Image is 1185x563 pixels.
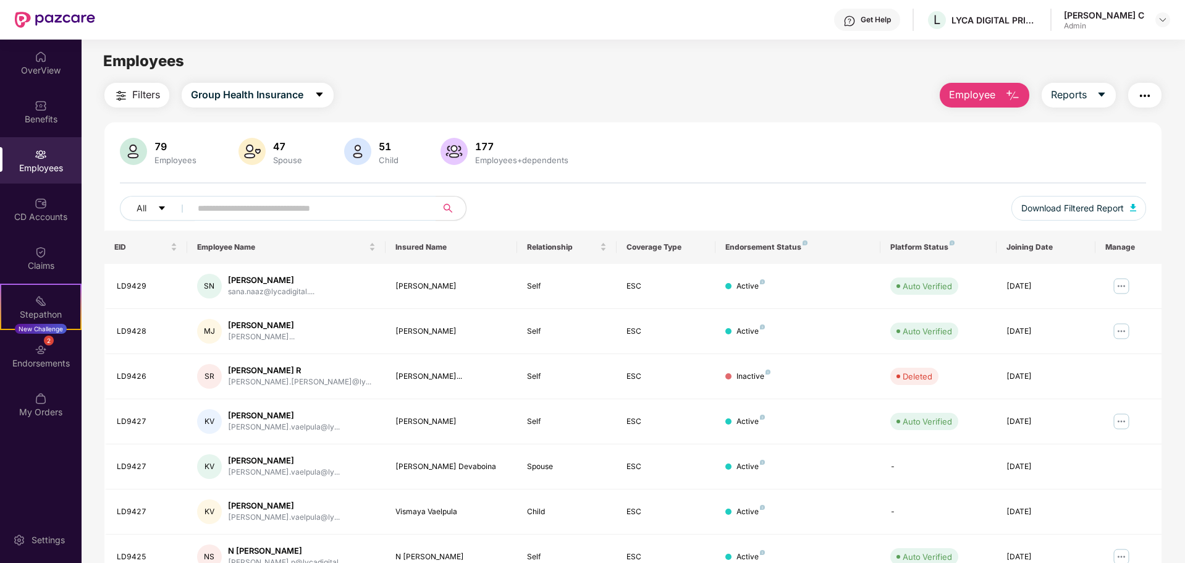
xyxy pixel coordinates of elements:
[1005,88,1020,103] img: svg+xml;base64,PHN2ZyB4bWxucz0iaHR0cDovL3d3dy53My5vcmcvMjAwMC9zdmciIHhtbG5zOnhsaW5rPSJodHRwOi8vd3...
[197,409,222,434] div: KV
[228,320,295,331] div: [PERSON_NAME]
[152,140,199,153] div: 79
[1051,87,1087,103] span: Reports
[1064,21,1144,31] div: Admin
[1006,326,1086,337] div: [DATE]
[197,242,366,252] span: Employee Name
[15,12,95,28] img: New Pazcare Logo
[137,201,146,215] span: All
[626,281,706,292] div: ESC
[117,461,177,473] div: LD9427
[1111,321,1131,341] img: manageButton
[395,551,508,563] div: N [PERSON_NAME]
[228,455,340,467] div: [PERSON_NAME]
[182,83,334,108] button: Group Health Insurancecaret-down
[626,326,706,337] div: ESC
[152,155,199,165] div: Employees
[314,90,324,101] span: caret-down
[187,231,386,264] th: Employee Name
[395,461,508,473] div: [PERSON_NAME] Devaboina
[1130,204,1136,211] img: svg+xml;base64,PHN2ZyB4bWxucz0iaHR0cDovL3d3dy53My5vcmcvMjAwMC9zdmciIHhtbG5zOnhsaW5rPSJodHRwOi8vd3...
[436,203,460,213] span: search
[395,506,508,518] div: Vismaya Vaelpula
[997,231,1095,264] th: Joining Date
[1006,551,1086,563] div: [DATE]
[1111,412,1131,431] img: manageButton
[395,281,508,292] div: [PERSON_NAME]
[760,505,765,510] img: svg+xml;base64,PHN2ZyB4bWxucz0iaHR0cDovL3d3dy53My5vcmcvMjAwMC9zdmciIHdpZHRoPSI4IiBoZWlnaHQ9IjgiIH...
[1006,281,1086,292] div: [DATE]
[197,499,222,524] div: KV
[117,326,177,337] div: LD9428
[271,140,305,153] div: 47
[228,467,340,478] div: [PERSON_NAME].vaelpula@ly...
[736,506,765,518] div: Active
[473,155,571,165] div: Employees+dependents
[890,242,986,252] div: Platform Status
[1095,231,1162,264] th: Manage
[13,534,25,546] img: svg+xml;base64,PHN2ZyBpZD0iU2V0dGluZy0yMHgyMCIgeG1sbnM9Imh0dHA6Ly93d3cudzMub3JnLzIwMDAvc3ZnIiB3aW...
[35,99,47,112] img: svg+xml;base64,PHN2ZyBpZD0iQmVuZWZpdHMiIHhtbG5zPSJodHRwOi8vd3d3LnczLm9yZy8yMDAwL3N2ZyIgd2lkdGg9Ij...
[158,204,166,214] span: caret-down
[1111,276,1131,296] img: manageButton
[35,344,47,356] img: svg+xml;base64,PHN2ZyBpZD0iRW5kb3JzZW1lbnRzIiB4bWxucz0iaHR0cDovL3d3dy53My5vcmcvMjAwMC9zdmciIHdpZH...
[238,138,266,165] img: svg+xml;base64,PHN2ZyB4bWxucz0iaHR0cDovL3d3dy53My5vcmcvMjAwMC9zdmciIHhtbG5zOnhsaW5rPSJodHRwOi8vd3...
[197,454,222,479] div: KV
[626,416,706,428] div: ESC
[903,370,932,383] div: Deleted
[117,281,177,292] div: LD9429
[197,319,222,344] div: MJ
[104,231,187,264] th: EID
[1021,201,1124,215] span: Download Filtered Report
[903,551,952,563] div: Auto Verified
[117,371,177,383] div: LD9426
[765,370,770,375] img: svg+xml;base64,PHN2ZyB4bWxucz0iaHR0cDovL3d3dy53My5vcmcvMjAwMC9zdmciIHdpZHRoPSI4IiBoZWlnaHQ9IjgiIH...
[35,148,47,161] img: svg+xml;base64,PHN2ZyBpZD0iRW1wbG95ZWVzIiB4bWxucz0iaHR0cDovL3d3dy53My5vcmcvMjAwMC9zdmciIHdpZHRoPS...
[228,421,340,433] div: [PERSON_NAME].vaelpula@ly...
[191,87,303,103] span: Group Health Insurance
[617,231,715,264] th: Coverage Type
[1011,196,1146,221] button: Download Filtered Report
[120,138,147,165] img: svg+xml;base64,PHN2ZyB4bWxucz0iaHR0cDovL3d3dy53My5vcmcvMjAwMC9zdmciIHhtbG5zOnhsaW5rPSJodHRwOi8vd3...
[527,371,606,383] div: Self
[117,506,177,518] div: LD9427
[1137,88,1152,103] img: svg+xml;base64,PHN2ZyB4bWxucz0iaHR0cDovL3d3dy53My5vcmcvMjAwMC9zdmciIHdpZHRoPSIyNCIgaGVpZ2h0PSIyNC...
[527,326,606,337] div: Self
[35,392,47,405] img: svg+xml;base64,PHN2ZyBpZD0iTXlfT3JkZXJzIiBkYXRhLW5hbWU9Ik15IE9yZGVycyIgeG1sbnM9Imh0dHA6Ly93d3cudz...
[228,410,340,421] div: [PERSON_NAME]
[132,87,160,103] span: Filters
[228,286,314,298] div: sana.naaz@lycadigital....
[376,155,401,165] div: Child
[527,506,606,518] div: Child
[1,308,80,321] div: Stepathon
[376,140,401,153] div: 51
[228,331,295,343] div: [PERSON_NAME]...
[473,140,571,153] div: 177
[626,551,706,563] div: ESC
[197,274,222,298] div: SN
[940,83,1029,108] button: Employee
[725,242,871,252] div: Endorsement Status
[736,551,765,563] div: Active
[527,551,606,563] div: Self
[228,365,371,376] div: [PERSON_NAME] R
[120,196,195,221] button: Allcaret-down
[228,500,340,512] div: [PERSON_NAME]
[103,52,184,70] span: Employees
[441,138,468,165] img: svg+xml;base64,PHN2ZyB4bWxucz0iaHR0cDovL3d3dy53My5vcmcvMjAwMC9zdmciIHhtbG5zOnhsaW5rPSJodHRwOi8vd3...
[880,489,996,535] td: -
[228,545,346,557] div: N [PERSON_NAME]
[28,534,69,546] div: Settings
[228,512,340,523] div: [PERSON_NAME].vaelpula@ly...
[760,460,765,465] img: svg+xml;base64,PHN2ZyB4bWxucz0iaHR0cDovL3d3dy53My5vcmcvMjAwMC9zdmciIHdpZHRoPSI4IiBoZWlnaHQ9IjgiIH...
[803,240,808,245] img: svg+xml;base64,PHN2ZyB4bWxucz0iaHR0cDovL3d3dy53My5vcmcvMjAwMC9zdmciIHdpZHRoPSI4IiBoZWlnaHQ9IjgiIH...
[344,138,371,165] img: svg+xml;base64,PHN2ZyB4bWxucz0iaHR0cDovL3d3dy53My5vcmcvMjAwMC9zdmciIHhtbG5zOnhsaW5rPSJodHRwOi8vd3...
[1097,90,1107,101] span: caret-down
[386,231,518,264] th: Insured Name
[395,326,508,337] div: [PERSON_NAME]
[736,281,765,292] div: Active
[35,51,47,63] img: svg+xml;base64,PHN2ZyBpZD0iSG9tZSIgeG1sbnM9Imh0dHA6Ly93d3cudzMub3JnLzIwMDAvc3ZnIiB3aWR0aD0iMjAiIG...
[950,240,955,245] img: svg+xml;base64,PHN2ZyB4bWxucz0iaHR0cDovL3d3dy53My5vcmcvMjAwMC9zdmciIHdpZHRoPSI4IiBoZWlnaHQ9IjgiIH...
[880,444,996,489] td: -
[527,242,597,252] span: Relationship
